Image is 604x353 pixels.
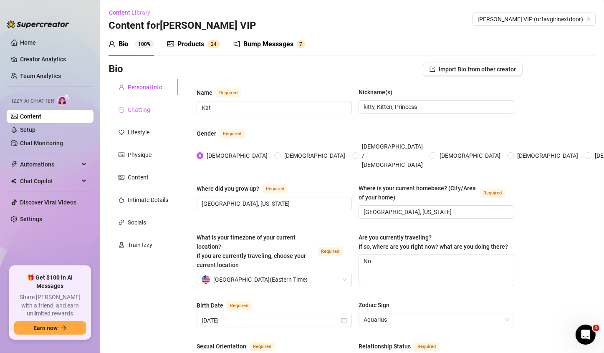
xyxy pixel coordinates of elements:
[12,97,54,105] span: Izzy AI Chatter
[197,129,254,139] label: Gender
[14,274,86,290] span: 🎁 Get $100 in AI Messages
[576,325,596,345] iframe: Intercom live chat
[20,73,61,79] a: Team Analytics
[359,300,389,310] div: Zodiac Sign
[119,197,124,203] span: fire
[364,102,507,111] input: Nickname(s)
[514,151,581,160] span: [DEMOGRAPHIC_DATA]
[436,151,504,160] span: [DEMOGRAPHIC_DATA]
[197,342,246,351] div: Sexual Orientation
[20,140,63,146] a: Chat Monitoring
[480,189,505,198] span: Required
[197,88,212,97] div: Name
[250,342,275,351] span: Required
[202,103,345,112] input: Name
[20,174,79,188] span: Chat Copilot
[414,342,439,351] span: Required
[177,39,204,49] div: Products
[119,39,128,49] div: Bio
[364,313,509,326] span: Aquarius
[593,325,599,331] span: 1
[109,6,157,19] button: Content Library
[359,184,476,202] div: Where is your current homebase? (City/Area of your home)
[128,240,152,250] div: Train Izzy
[359,255,513,286] textarea: No
[119,152,124,158] span: idcard
[7,20,69,28] img: logo-BBDzfeDw.svg
[128,195,168,204] div: Intimate Details
[20,158,79,171] span: Automations
[197,301,223,310] div: Birth Date
[439,66,516,73] span: Import Bio from other creator
[128,218,146,227] div: Socials
[359,142,426,169] span: [DEMOGRAPHIC_DATA] / [DEMOGRAPHIC_DATA]
[119,84,124,90] span: user
[197,184,297,194] label: Where did you grow up?
[243,39,293,49] div: Bump Messages
[20,199,76,206] a: Discover Viral Videos
[57,94,70,106] img: AI Chatter
[197,341,284,351] label: Sexual Orientation
[20,113,41,120] a: Content
[128,83,162,92] div: Personal Info
[202,199,345,208] input: Where did you grow up?
[167,40,174,47] span: picture
[128,173,149,182] div: Content
[119,129,124,135] span: heart
[197,184,259,193] div: Where did you grow up?
[586,17,591,22] span: team
[220,129,245,139] span: Required
[197,234,306,268] span: What is your timezone of your current location? If you are currently traveling, choose your curre...
[227,301,252,310] span: Required
[11,178,16,184] img: Chat Copilot
[109,9,150,16] span: Content Library
[207,40,220,48] sup: 24
[119,219,124,225] span: link
[202,316,339,325] input: Birth Date
[359,300,395,310] label: Zodiac Sign
[128,150,152,159] div: Physique
[197,300,261,310] label: Birth Date
[359,88,392,97] div: Nickname(s)
[119,174,124,180] span: picture
[211,41,214,47] span: 2
[297,40,305,48] sup: 7
[11,161,18,168] span: thunderbolt
[109,19,256,33] h3: Content for [PERSON_NAME] VIP
[128,105,150,114] div: Chatting
[359,234,508,250] span: Are you currently traveling? If so, where are you right now? what are you doing there?
[202,275,210,284] img: us
[128,128,149,137] div: Lifestyle
[14,293,86,318] span: Share [PERSON_NAME] with a friend, and earn unlimited rewards
[281,151,349,160] span: [DEMOGRAPHIC_DATA]
[214,41,217,47] span: 4
[109,40,115,47] span: user
[14,321,86,335] button: Earn nowarrow-right
[359,341,448,351] label: Relationship Status
[20,126,35,133] a: Setup
[109,63,123,76] h3: Bio
[359,184,514,202] label: Where is your current homebase? (City/Area of your home)
[300,41,303,47] span: 7
[364,207,507,217] input: Where is your current homebase? (City/Area of your home)
[61,325,67,331] span: arrow-right
[263,184,288,194] span: Required
[197,88,250,98] label: Name
[216,88,241,98] span: Required
[135,40,154,48] sup: 100%
[119,107,124,113] span: message
[233,40,240,47] span: notification
[430,66,435,72] span: import
[119,242,124,248] span: experiment
[20,39,36,46] a: Home
[478,13,591,25] span: Kat Hobbs VIP (urfavgirlnextdoor)
[203,151,271,160] span: [DEMOGRAPHIC_DATA]
[20,216,42,222] a: Settings
[423,63,523,76] button: Import Bio from other creator
[213,273,308,286] span: [GEOGRAPHIC_DATA] ( Eastern Time )
[359,88,398,97] label: Nickname(s)
[197,129,216,138] div: Gender
[20,53,87,66] a: Creator Analytics
[359,342,411,351] div: Relationship Status
[318,247,343,256] span: Required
